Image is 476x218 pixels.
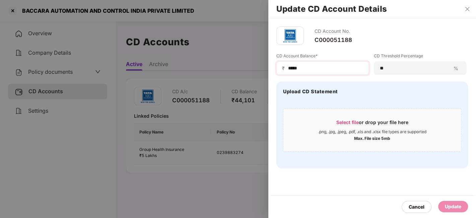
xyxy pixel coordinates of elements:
[318,129,426,134] div: .png, .jpg, .jpeg, .pdf, .xls and .xlsx file types are supported
[463,6,472,12] button: Close
[283,114,461,146] span: Select fileor drop your file here.png, .jpg, .jpeg, .pdf, .xls and .xlsx file types are supported...
[354,134,390,141] div: Max. File size 5mb
[445,203,461,210] div: Update
[276,53,369,61] label: CD Account Balance*
[465,6,470,12] span: close
[282,65,287,71] span: ₹
[283,88,338,95] h4: Upload CD Statement
[336,119,359,125] span: Select file
[451,65,461,71] span: %
[280,26,300,46] img: tatag.png
[409,203,424,211] div: Cancel
[276,5,468,13] h2: Update CD Account Details
[315,26,352,36] div: CD Account No.
[315,36,352,44] div: C000051188
[336,119,408,129] div: or drop your file here
[374,53,466,61] label: CD Threshold Percentage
